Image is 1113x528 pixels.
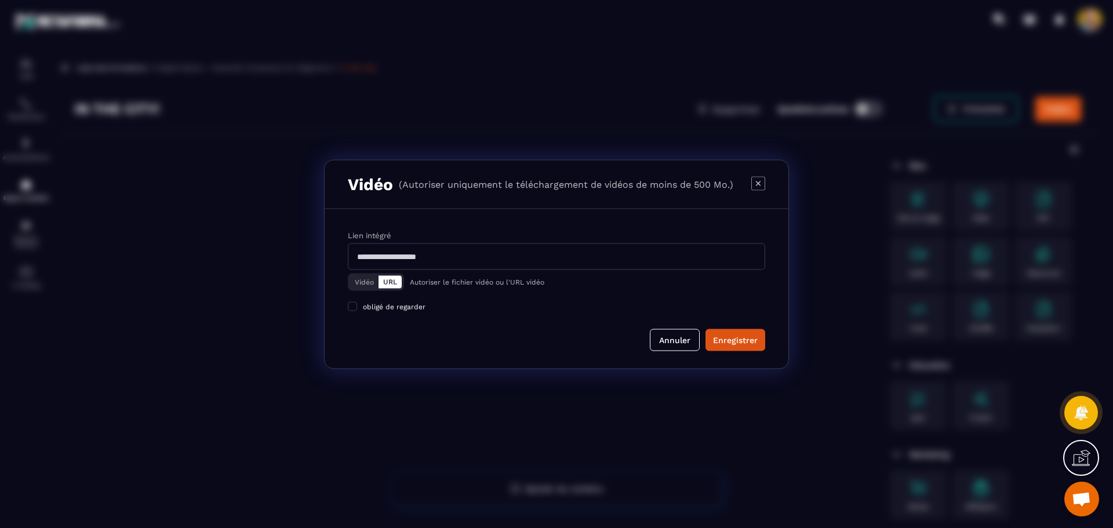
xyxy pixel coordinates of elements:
button: Enregistrer [705,329,765,351]
button: Vidéo [350,275,379,288]
button: Annuler [650,329,700,351]
h3: Vidéo [348,174,393,194]
button: URL [379,275,402,288]
div: Enregistrer [713,334,758,345]
p: (Autoriser uniquement le téléchargement de vidéos de moins de 500 Mo.) [399,179,733,190]
div: Ouvrir le chat [1064,482,1099,516]
span: obligé de regarder [363,303,425,311]
p: Autoriser le fichier vidéo ou l'URL vidéo [410,278,544,286]
label: Lien intégré [348,231,391,239]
